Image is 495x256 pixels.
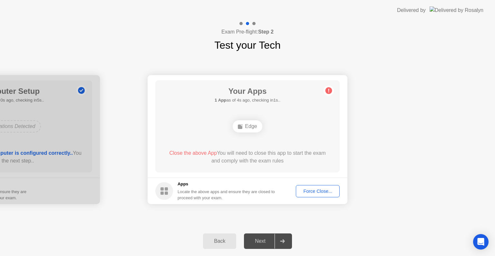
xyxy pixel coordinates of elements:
img: Delivered by Rosalyn [430,6,483,14]
button: Next [244,233,292,249]
b: Step 2 [258,29,274,34]
h1: Test your Tech [214,37,281,53]
div: Delivered by [397,6,426,14]
button: Force Close... [296,185,340,197]
span: Close the above App [169,150,217,156]
div: Open Intercom Messenger [473,234,489,250]
div: Force Close... [298,189,337,194]
div: Next [246,238,275,244]
div: Locate the above apps and ensure they are closed to proceed with your exam. [178,189,275,201]
h1: Your Apps [215,85,280,97]
button: Back [203,233,236,249]
h5: Apps [178,181,275,187]
h5: as of 4s ago, checking in1s.. [215,97,280,103]
div: Edge [233,120,262,133]
b: 1 App [215,98,226,103]
div: You will need to close this app to start the exam and comply with the exam rules [165,149,331,165]
h4: Exam Pre-flight: [221,28,274,36]
div: Back [205,238,234,244]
